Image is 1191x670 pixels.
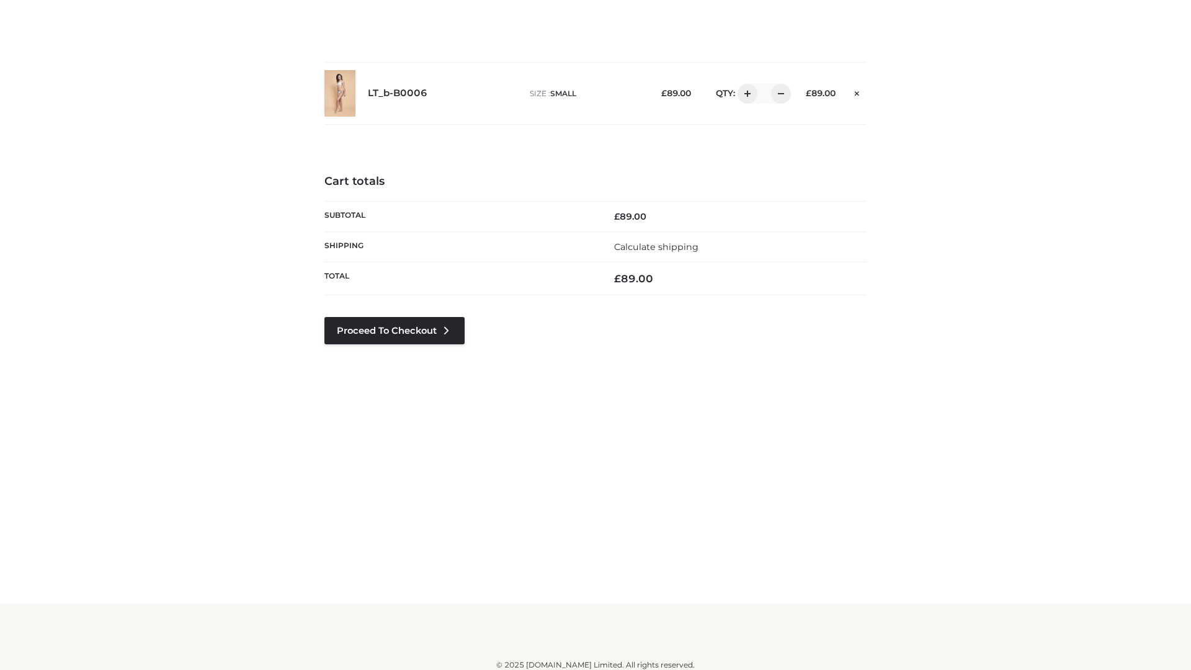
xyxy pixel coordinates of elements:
a: Remove this item [848,84,867,100]
span: £ [806,88,811,98]
a: Calculate shipping [614,241,698,252]
th: Shipping [324,231,595,262]
span: £ [661,88,667,98]
bdi: 89.00 [661,88,691,98]
p: size : [530,88,642,99]
th: Total [324,262,595,295]
span: £ [614,272,621,285]
th: Subtotal [324,201,595,231]
bdi: 89.00 [614,272,653,285]
span: £ [614,211,620,222]
bdi: 89.00 [806,88,836,98]
div: QTY: [703,84,787,104]
h4: Cart totals [324,175,867,189]
a: LT_b-B0006 [368,87,427,99]
span: SMALL [550,89,576,98]
bdi: 89.00 [614,211,646,222]
a: Proceed to Checkout [324,317,465,344]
